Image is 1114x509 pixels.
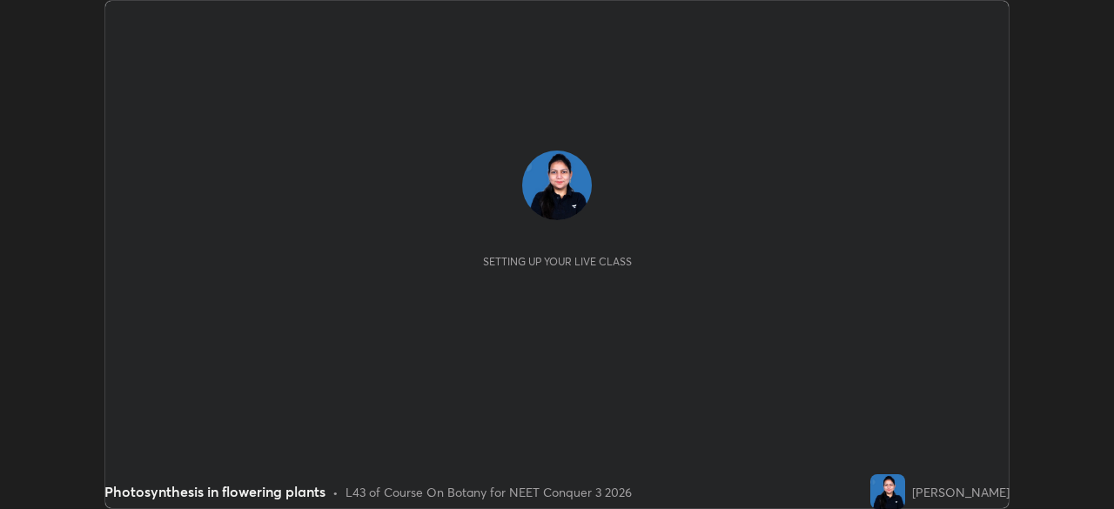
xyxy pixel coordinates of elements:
img: 4d3b81c1e5a54ce0b94c80421dbc5182.jpg [870,474,905,509]
div: L43 of Course On Botany for NEET Conquer 3 2026 [346,483,632,501]
img: 4d3b81c1e5a54ce0b94c80421dbc5182.jpg [522,151,592,220]
div: Photosynthesis in flowering plants [104,481,325,502]
div: • [332,483,339,501]
div: [PERSON_NAME] [912,483,1010,501]
div: Setting up your live class [483,255,632,268]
